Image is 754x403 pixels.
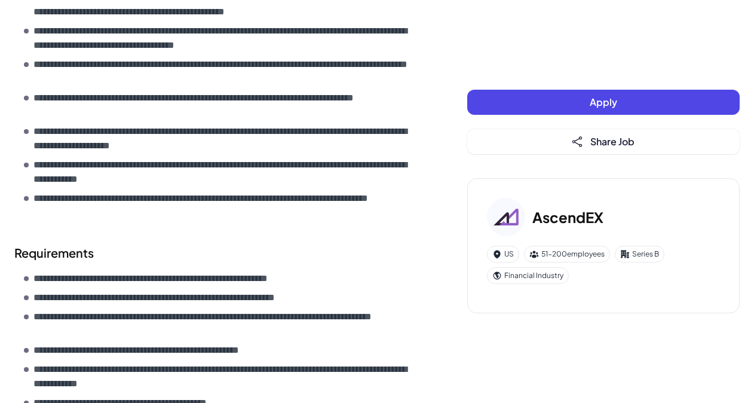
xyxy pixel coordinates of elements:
[467,129,740,154] button: Share Job
[615,246,664,262] div: Series B
[487,246,519,262] div: US
[590,135,635,148] span: Share Job
[532,206,603,228] h3: AscendEX
[467,90,740,115] button: Apply
[487,267,569,284] div: Financial Industry
[487,198,525,236] img: As
[14,244,419,262] h2: Requirements
[524,246,610,262] div: 51-200 employees
[590,96,617,108] span: Apply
